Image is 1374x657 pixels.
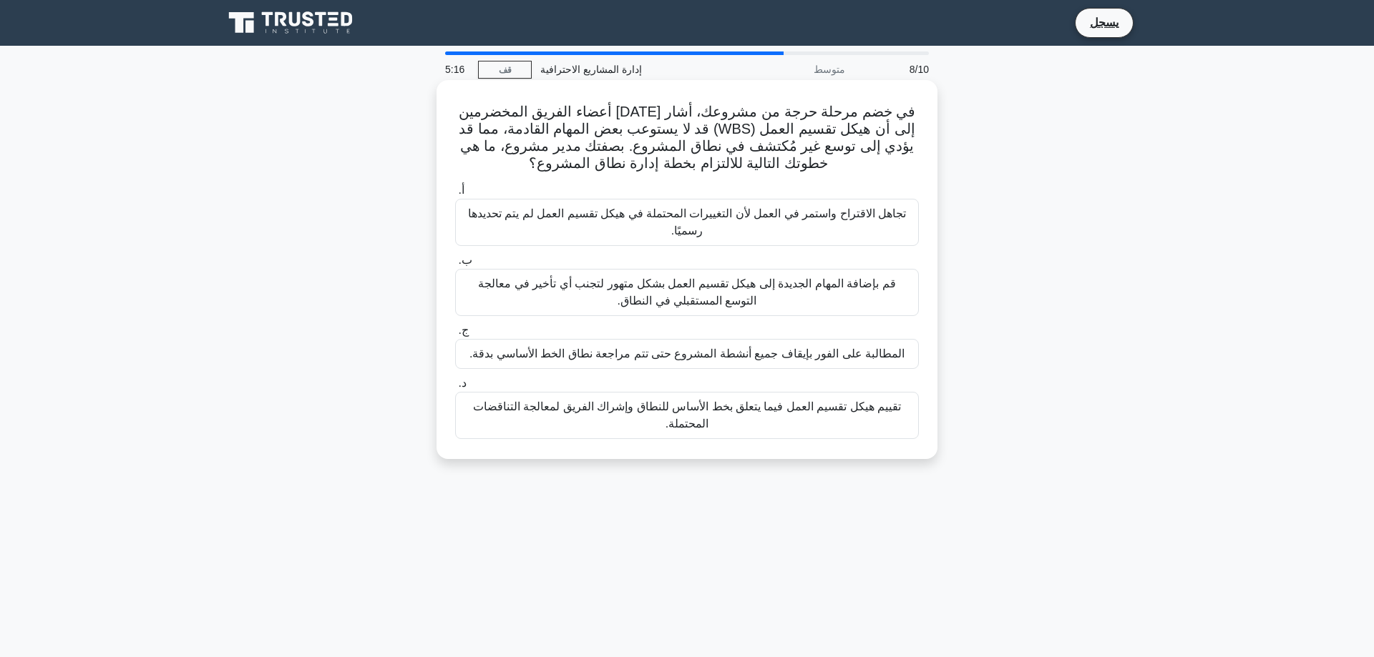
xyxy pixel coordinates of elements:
[468,207,906,237] font: تجاهل الاقتراح واستمر في العمل لأن التغييرات المحتملة في هيكل تقسيم العمل لم يتم تحديدها رسميًا.
[478,277,895,307] font: قم بإضافة المهام الجديدة إلى هيكل تقسيم العمل بشكل متهور لتجنب أي تأخير في معالجة التوسع المستقبل...
[458,184,464,196] font: أ.
[499,65,512,75] font: قف
[469,347,905,360] font: المطالبة على الفور بإيقاف جميع أنشطة المشروع حتى تتم مراجعة نطاق الخط الأساسي بدقة.
[445,64,464,75] font: 5:16
[459,104,916,171] font: في خضم مرحلة حرجة من مشروعك، أشار [DATE] أعضاء الفريق المخضرمين إلى أن هيكل تقسيم العمل (WBS) قد ...
[458,324,468,336] font: ج.
[540,64,642,75] font: إدارة المشاريع الاحترافية
[458,377,466,389] font: د.
[473,400,901,430] font: تقييم هيكل تقسيم العمل فيما يتعلق بخط الأساس للنطاق وإشراك الفريق لمعالجة التناقضات المحتملة.
[910,64,929,75] font: 8/10
[478,61,532,79] a: قف
[1090,16,1119,29] font: يسجل
[458,254,472,266] font: ب.
[814,64,845,75] font: متوسط
[1081,14,1127,31] a: يسجل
